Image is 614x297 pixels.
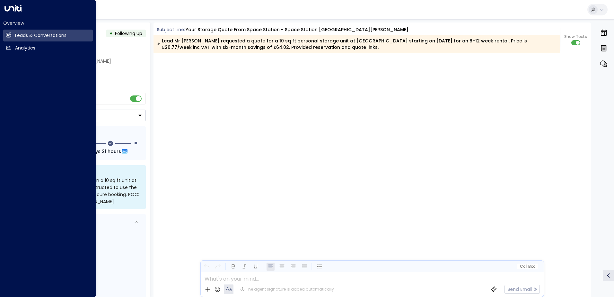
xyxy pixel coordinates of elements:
span: Subject Line: [157,26,185,33]
div: The agent signature is added automatically [240,286,334,292]
div: Your storage quote from Space Station - Space Station [GEOGRAPHIC_DATA][PERSON_NAME] [186,26,408,33]
button: Cc|Bcc [517,264,538,270]
a: Leads & Conversations [3,30,93,41]
span: Show Texts [564,34,587,40]
a: Analytics [3,42,93,54]
h2: Leads & Conversations [15,32,66,39]
div: Next Follow Up: [31,148,141,155]
span: In about 1 days 21 hours [65,148,121,155]
h2: Analytics [15,45,35,51]
span: Following Up [115,30,142,37]
div: • [110,28,113,39]
h2: Overview [3,20,93,26]
button: Redo [214,263,222,271]
div: Lead Mr [PERSON_NAME] requested a quote for a 10 sq ft personal storage unit at [GEOGRAPHIC_DATA]... [157,38,557,50]
span: Cc Bcc [520,264,535,269]
div: Follow Up Sequence [31,131,141,138]
span: | [526,264,527,269]
button: Undo [203,263,211,271]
